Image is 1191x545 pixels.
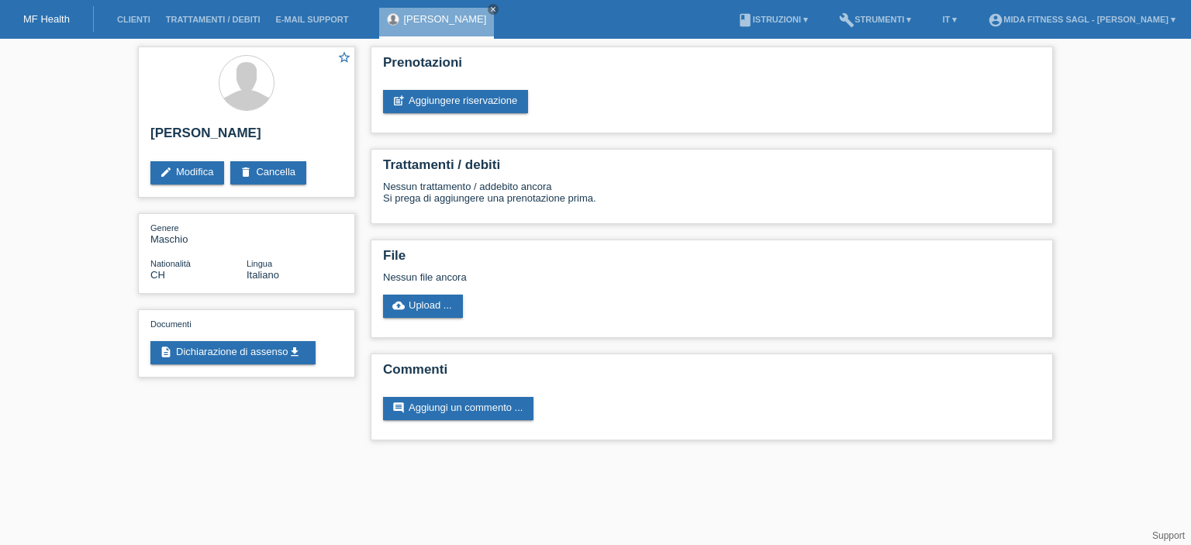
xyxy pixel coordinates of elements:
h2: File [383,248,1041,271]
h2: Prenotazioni [383,55,1041,78]
i: description [160,346,172,358]
h2: Commenti [383,362,1041,385]
i: star_border [337,50,351,64]
a: cloud_uploadUpload ... [383,295,463,318]
i: post_add [392,95,405,107]
i: comment [392,402,405,414]
span: Lingua [247,259,272,268]
i: build [839,12,854,28]
a: editModifica [150,161,224,185]
a: close [488,4,499,15]
h2: [PERSON_NAME] [150,126,343,149]
a: Trattamenti / debiti [158,15,268,24]
span: Documenti [150,319,192,329]
a: buildStrumenti ▾ [831,15,919,24]
a: Support [1152,530,1185,541]
a: [PERSON_NAME] [403,13,486,25]
a: account_circleMIDA Fitness Sagl - [PERSON_NAME] ▾ [980,15,1183,24]
a: bookIstruzioni ▾ [730,15,816,24]
a: post_addAggiungere riservazione [383,90,528,113]
span: Svizzera [150,269,165,281]
a: MF Health [23,13,70,25]
div: Nessun file ancora [383,271,857,283]
span: Italiano [247,269,279,281]
a: IT ▾ [934,15,965,24]
a: deleteCancella [230,161,306,185]
a: descriptionDichiarazione di assensoget_app [150,341,316,364]
h2: Trattamenti / debiti [383,157,1041,181]
a: commentAggiungi un commento ... [383,397,533,420]
div: Maschio [150,222,247,245]
i: get_app [288,346,301,358]
i: edit [160,166,172,178]
i: account_circle [988,12,1003,28]
span: Genere [150,223,179,233]
i: delete [240,166,252,178]
i: cloud_upload [392,299,405,312]
span: Nationalità [150,259,191,268]
i: book [737,12,753,28]
div: Nessun trattamento / addebito ancora Si prega di aggiungere una prenotazione prima. [383,181,1041,216]
i: close [489,5,497,13]
a: Clienti [109,15,158,24]
a: star_border [337,50,351,67]
a: E-mail Support [268,15,357,24]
